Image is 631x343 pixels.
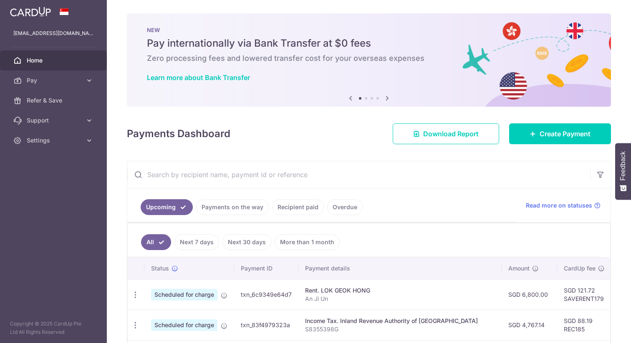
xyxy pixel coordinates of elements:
[557,310,611,340] td: SGD 88.19 REC185
[141,199,193,215] a: Upcoming
[557,279,611,310] td: SGD 121.72 SAVERENT179
[147,73,250,82] a: Learn more about Bank Transfer
[305,295,495,303] p: An Ji Un
[423,129,479,139] span: Download Report
[540,129,591,139] span: Create Payment
[151,319,217,331] span: Scheduled for charge
[234,258,298,279] th: Payment ID
[196,199,269,215] a: Payments on the way
[27,116,82,125] span: Support
[502,310,557,340] td: SGD 4,767.14
[127,126,230,141] h4: Payments Dashboard
[305,286,495,295] div: Rent. LOK GEOK HONG
[147,37,591,50] h5: Pay internationally via Bank Transfer at $0 fees
[234,279,298,310] td: txn_6c9349e64d7
[222,234,271,250] a: Next 30 days
[234,310,298,340] td: txn_83f4979323a
[509,123,611,144] a: Create Payment
[27,76,82,85] span: Pay
[298,258,502,279] th: Payment details
[151,264,169,273] span: Status
[151,289,217,300] span: Scheduled for charge
[564,264,596,273] span: CardUp fee
[127,161,591,188] input: Search by recipient name, payment id or reference
[27,56,82,65] span: Home
[327,199,363,215] a: Overdue
[615,143,631,200] button: Feedback - Show survey
[393,123,499,144] a: Download Report
[147,27,591,33] p: NEW
[27,136,82,145] span: Settings
[502,279,557,310] td: SGD 6,800.00
[13,29,93,38] p: [EMAIL_ADDRESS][DOMAIN_NAME]
[272,199,324,215] a: Recipient paid
[508,264,530,273] span: Amount
[526,201,601,210] a: Read more on statuses
[27,96,82,105] span: Refer & Save
[174,234,219,250] a: Next 7 days
[275,234,340,250] a: More than 1 month
[147,53,591,63] h6: Zero processing fees and lowered transfer cost for your overseas expenses
[619,151,627,180] span: Feedback
[305,325,495,333] p: S8355398G
[526,201,592,210] span: Read more on statuses
[305,317,495,325] div: Income Tax. Inland Revenue Authority of [GEOGRAPHIC_DATA]
[10,7,51,17] img: CardUp
[141,234,171,250] a: All
[127,13,611,107] img: Bank transfer banner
